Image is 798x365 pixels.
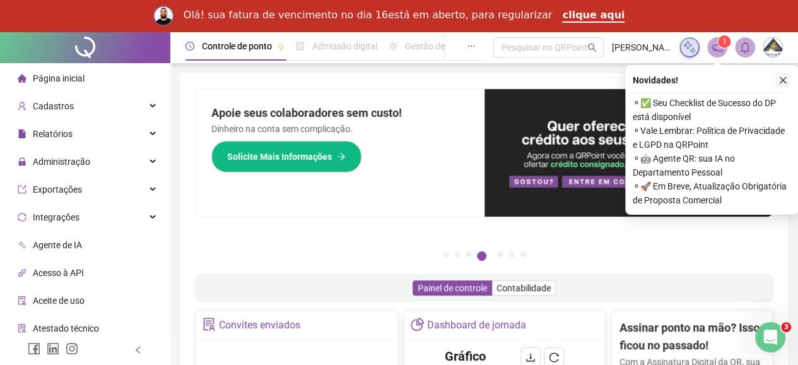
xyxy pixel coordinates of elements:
[712,42,723,53] span: notification
[411,318,424,331] span: pie-chart
[18,213,26,222] span: sync
[633,73,678,87] span: Novidades !
[211,104,469,122] h2: Apoie seus colaboradores sem custo!
[454,251,461,258] button: 2
[153,6,173,26] img: Profile image for Rodolfo
[549,352,559,362] span: reload
[611,40,672,54] span: [PERSON_NAME] - Fpj eletronit
[418,283,487,293] span: Painel de controle
[184,9,553,21] div: Olá! sua fatura de vencimento no dia 16está em aberto, para regularizar
[722,37,727,46] span: 1
[633,124,790,152] span: ⚬ Vale Lembrar: Política de Privacidade e LGPD na QRPoint
[18,157,26,166] span: lock
[33,296,85,306] span: Aceite de uso
[18,129,26,138] span: file
[718,35,731,48] sup: 1
[18,324,26,333] span: solution
[484,89,773,217] img: banner%2Fa8ee1423-cce5-4ffa-a127-5a2d429cc7d8.png
[219,314,300,336] div: Convites enviados
[633,179,790,207] span: ⚬ 🚀 Em Breve, Atualização Obrigatória de Proposta Comercial
[227,150,332,164] span: Solicite Mais Informações
[466,251,472,258] button: 3
[520,251,526,258] button: 7
[457,32,486,61] button: ellipsis
[66,342,78,355] span: instagram
[739,42,751,53] span: bell
[405,41,469,51] span: Gestão de férias
[277,43,285,51] span: pushpin
[33,73,85,83] span: Página inicial
[497,251,503,258] button: 5
[525,352,536,362] span: download
[312,41,377,51] span: Admissão digital
[202,318,216,331] span: solution
[33,240,82,250] span: Agente de IA
[467,42,476,51] span: ellipsis
[778,76,787,85] span: close
[33,184,82,194] span: Exportações
[211,122,469,136] p: Dinheiro na conta sem complicação.
[477,251,486,261] button: 4
[337,152,346,161] span: arrow-right
[33,101,74,111] span: Cadastros
[296,42,305,51] span: file-done
[33,157,90,167] span: Administração
[508,251,515,258] button: 6
[445,347,486,365] h4: Gráfico
[619,319,765,355] h2: Assinar ponto na mão? Isso ficou no passado!
[18,74,26,83] span: home
[781,322,791,332] span: 3
[633,152,790,179] span: ⚬ 🤖 Agente QR: sua IA no Departamento Pessoal
[18,102,26,111] span: user-add
[33,129,73,139] span: Relatórios
[202,41,272,51] span: Controle de ponto
[134,345,143,354] span: left
[443,251,449,258] button: 1
[633,96,790,124] span: ⚬ ✅ Seu Checklist de Sucesso do DP está disponível
[18,296,26,305] span: audit
[211,141,361,172] button: Solicite Mais Informações
[389,42,397,51] span: sun
[33,212,79,222] span: Integrações
[683,40,696,54] img: sparkle-icon.fc2bf0ac1784a2077858766a79e2daf3.svg
[33,323,99,333] span: Atestado técnico
[47,342,59,355] span: linkedin
[755,322,785,352] iframe: Intercom live chat
[427,314,526,336] div: Dashboard de jornada
[18,268,26,277] span: api
[763,38,782,57] img: 58263
[33,268,84,278] span: Acesso à API
[496,283,551,293] span: Contabilidade
[562,9,625,23] a: clique aqui
[185,42,194,51] span: clock-circle
[18,185,26,194] span: export
[587,43,597,52] span: search
[28,342,40,355] span: facebook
